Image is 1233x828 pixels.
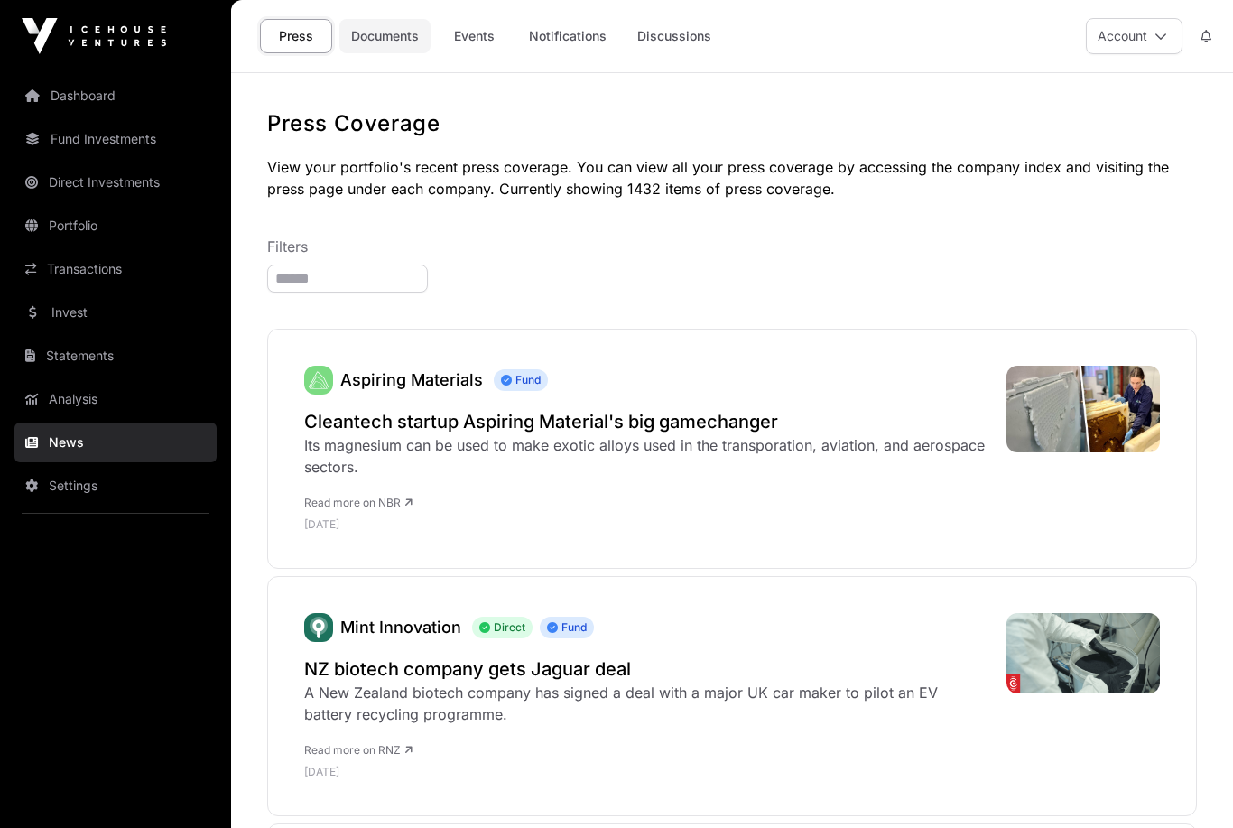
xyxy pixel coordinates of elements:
h1: Press Coverage [267,109,1197,138]
span: Fund [540,617,594,638]
button: Account [1086,18,1182,54]
a: Fund Investments [14,119,217,159]
a: Aspiring Materials [304,366,333,395]
a: Portfolio [14,206,217,246]
a: Notifications [517,19,618,53]
span: Fund [494,369,548,391]
span: Direct [472,617,533,638]
img: Icehouse Ventures Logo [22,18,166,54]
div: Its magnesium can be used to make exotic alloys used in the transporation, aviation, and aerospac... [304,434,988,478]
a: Mint Innovation [304,613,333,642]
a: Events [438,19,510,53]
a: Statements [14,336,217,376]
iframe: Chat Widget [1143,741,1233,828]
a: News [14,423,217,462]
a: Discussions [626,19,723,53]
a: Invest [14,293,217,332]
a: Aspiring Materials [340,370,483,389]
a: Read more on RNZ [304,743,413,757]
p: Filters [267,236,1197,257]
a: Read more on NBR [304,496,413,509]
img: 4K2DXWV_687835b9ce478d6e7495c317_Mint_2_jpg.png [1006,613,1160,693]
a: Settings [14,466,217,506]
a: Direct Investments [14,163,217,202]
a: Analysis [14,379,217,419]
p: [DATE] [304,765,988,779]
div: A New Zealand biotech company has signed a deal with a major UK car maker to pilot an EV battery ... [304,682,988,725]
a: Cleantech startup Aspiring Material's big gamechanger [304,409,988,434]
a: Documents [339,19,431,53]
a: Transactions [14,249,217,289]
img: Mint.svg [304,613,333,642]
img: Aspiring-Icon.svg [304,366,333,395]
img: Aspiring-Materials-lead-composite-WEB_9552.jpeg [1006,366,1160,452]
a: Dashboard [14,76,217,116]
a: Press [260,19,332,53]
p: View your portfolio's recent press coverage. You can view all your press coverage by accessing th... [267,156,1197,200]
p: [DATE] [304,517,988,532]
a: NZ biotech company gets Jaguar deal [304,656,988,682]
a: Mint Innovation [340,618,461,637]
